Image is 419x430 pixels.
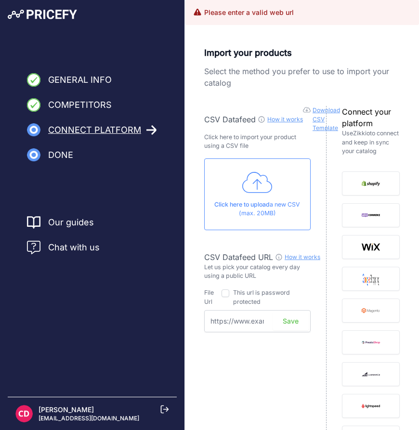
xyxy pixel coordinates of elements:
[48,98,112,112] span: Competitors
[212,200,302,218] p: a new CSV (max. 20MB)
[204,133,311,151] p: Click here to import your product using a CSV file
[362,303,380,318] img: Magento 2
[48,241,100,254] span: Chat with us
[362,335,380,350] img: PrestaShop
[362,208,380,223] img: WooCommerce
[362,239,380,255] img: Wix
[27,241,100,254] a: Chat with us
[204,310,311,332] input: https://www.example.com/catalog.csv
[362,271,380,287] img: Google Shopping
[39,415,139,422] p: [EMAIL_ADDRESS][DOMAIN_NAME]
[204,46,400,60] p: Import your products
[353,130,370,137] a: Zikkio
[285,253,320,261] a: How it works
[313,106,340,131] a: Download CSV Template
[48,148,73,162] span: Done
[204,65,400,89] p: Select the method you prefer to use to import your catalog
[214,201,270,208] span: Click here to upload
[204,252,273,262] span: CSV Datafeed URL
[204,115,256,124] span: CSV Datafeed
[267,116,303,123] a: How it works
[204,8,294,17] h3: Please enter a valid web url
[273,312,309,330] button: Save
[48,216,94,229] a: Our guides
[8,10,77,19] img: Pricefy Logo
[204,288,222,306] div: File Url
[233,288,310,306] div: This url is password protected
[39,405,139,415] p: [PERSON_NAME]
[362,366,380,382] img: BigCommerce
[342,129,400,156] p: Use to connect and keep in sync your catalog
[362,176,380,191] img: Shopify
[342,106,400,129] p: Connect your platform
[204,263,311,281] p: Let us pick your catalog every day using a public URL
[48,123,141,137] span: Connect Platform
[362,398,380,414] img: Lightspeed
[48,73,112,87] span: General Info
